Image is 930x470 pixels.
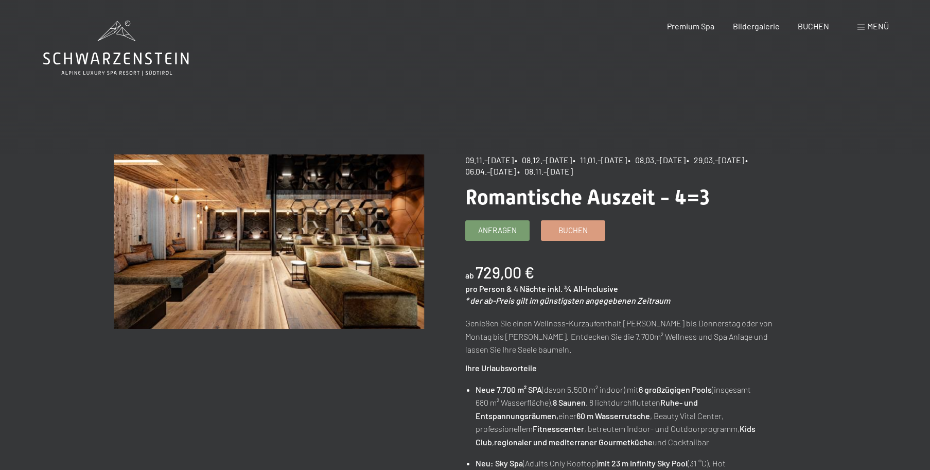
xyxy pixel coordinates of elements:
[465,284,512,293] span: pro Person &
[667,21,714,31] a: Premium Spa
[533,424,584,433] strong: Fitnesscenter
[548,284,618,293] span: inkl. ¾ All-Inclusive
[541,221,605,240] a: Buchen
[476,383,775,449] li: (davon 5.500 m² indoor) mit (insgesamt 680 m² Wasserfläche), , 8 lichtdurchfluteten einer , Beaut...
[494,437,653,447] strong: regionaler und mediterraner Gourmetküche
[687,155,744,165] span: • 29.03.–[DATE]
[553,397,586,407] strong: 8 Saunen
[465,295,670,305] em: * der ab-Preis gilt im günstigsten angegebenen Zeitraum
[114,154,424,329] img: Romantische Auszeit - 4=3
[476,458,523,468] strong: Neu: Sky Spa
[465,185,710,210] span: Romantische Auszeit - 4=3
[465,317,776,356] p: Genießen Sie einen Wellness-Kurzaufenthalt [PERSON_NAME] bis Donnerstag oder von Montag bis [PERS...
[867,21,889,31] span: Menü
[476,397,698,421] strong: Ruhe- und Entspannungsräumen,
[639,385,712,394] strong: 6 großzügigen Pools
[576,411,650,421] strong: 60 m Wasserrutsche
[465,155,514,165] span: 09.11.–[DATE]
[573,155,627,165] span: • 11.01.–[DATE]
[558,225,588,236] span: Buchen
[798,21,829,31] a: BUCHEN
[478,225,517,236] span: Anfragen
[476,424,756,447] strong: Kids Club
[476,385,542,394] strong: Neue 7.700 m² SPA
[476,263,534,282] b: 729,00 €
[733,21,780,31] a: Bildergalerie
[515,155,572,165] span: • 08.12.–[DATE]
[598,458,688,468] strong: mit 23 m Infinity Sky Pool
[514,284,546,293] span: 4 Nächte
[628,155,686,165] span: • 08.03.–[DATE]
[465,363,537,373] strong: Ihre Urlaubsvorteile
[466,221,529,240] a: Anfragen
[465,270,474,280] span: ab
[517,166,573,176] span: • 08.11.–[DATE]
